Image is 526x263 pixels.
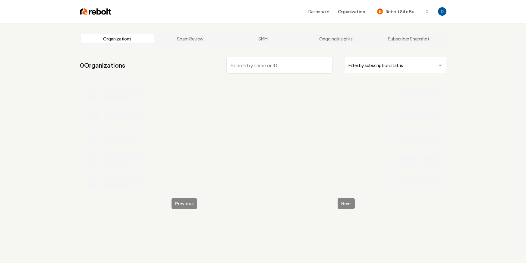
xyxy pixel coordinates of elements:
[308,8,329,14] a: Dashboard
[80,7,112,16] img: Rebolt Logo
[377,8,383,14] img: Rebolt Site Builder
[334,6,369,17] button: Organization
[372,34,445,43] a: Subscriber Snapshot
[299,34,372,43] a: Ongoing Insights
[386,8,422,15] span: Rebolt Site Builder
[226,57,332,74] input: Search by name or ID
[227,34,300,43] a: SMM
[80,61,125,69] a: 0Organizations
[81,34,154,43] a: Organizations
[154,34,227,43] a: Spam Review
[438,7,446,16] img: David Rice
[438,7,446,16] button: Open user button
